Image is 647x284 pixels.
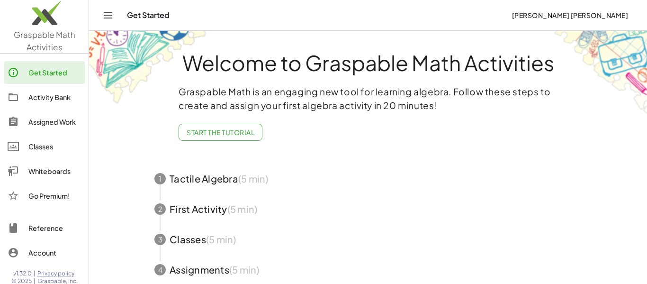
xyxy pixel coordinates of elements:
[187,128,254,137] span: Start the Tutorial
[4,217,85,239] a: Reference
[28,247,81,258] div: Account
[143,224,593,255] button: 3Classes(5 min)
[137,52,599,73] h1: Welcome to Graspable Math Activities
[28,116,81,128] div: Assigned Work
[13,270,32,277] span: v1.32.0
[28,222,81,234] div: Reference
[4,61,85,84] a: Get Started
[504,7,636,24] button: [PERSON_NAME] [PERSON_NAME]
[179,124,262,141] button: Start the Tutorial
[89,30,207,105] img: get-started-bg-ul-Ceg4j33I.png
[154,234,166,245] div: 3
[28,190,81,202] div: Go Premium!
[154,173,166,184] div: 1
[28,67,81,78] div: Get Started
[512,11,628,19] span: [PERSON_NAME] [PERSON_NAME]
[4,135,85,158] a: Classes
[28,165,81,177] div: Whiteboards
[143,194,593,224] button: 2First Activity(5 min)
[154,203,166,215] div: 2
[34,270,36,277] span: |
[179,85,557,112] p: Graspable Math is an engaging new tool for learning algebra. Follow these steps to create and ass...
[154,264,166,275] div: 4
[28,92,81,103] div: Activity Bank
[4,241,85,264] a: Account
[4,160,85,183] a: Whiteboards
[14,29,75,52] span: Graspable Math Activities
[4,110,85,133] a: Assigned Work
[100,8,116,23] button: Toggle navigation
[28,141,81,152] div: Classes
[37,270,78,277] a: Privacy policy
[4,86,85,109] a: Activity Bank
[143,164,593,194] button: 1Tactile Algebra(5 min)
